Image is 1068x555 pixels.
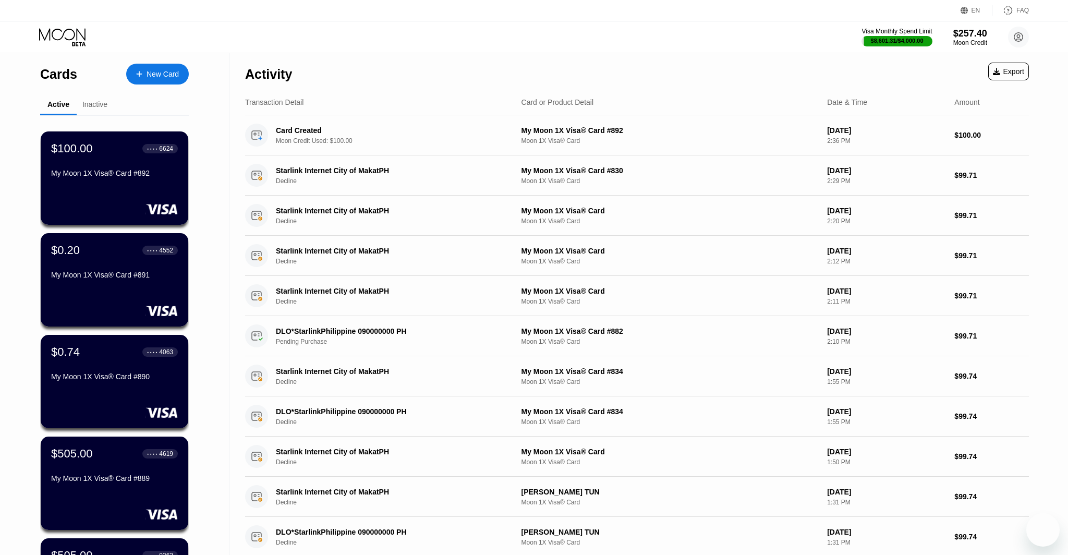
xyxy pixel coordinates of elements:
[276,528,500,536] div: DLO*StarlinkPhilippine 090000000 PH
[276,327,500,335] div: DLO*StarlinkPhilippine 090000000 PH
[276,287,500,295] div: Starlink Internet City of MakatPH
[82,100,107,108] div: Inactive
[276,407,500,416] div: DLO*StarlinkPhilippine 090000000 PH
[827,137,946,144] div: 2:36 PM
[954,98,979,106] div: Amount
[521,459,819,466] div: Moon 1X Visa® Card
[51,142,93,155] div: $100.00
[954,492,1029,501] div: $99.74
[276,338,517,345] div: Pending Purchase
[521,177,819,185] div: Moon 1X Visa® Card
[159,145,173,152] div: 6624
[827,418,946,426] div: 1:55 PM
[276,207,500,215] div: Starlink Internet City of MakatPH
[871,38,924,44] div: $8,601.31 / $4,000.00
[521,98,594,106] div: Card or Product Detail
[954,332,1029,340] div: $99.71
[521,448,819,456] div: My Moon 1X Visa® Card
[521,298,819,305] div: Moon 1X Visa® Card
[159,348,173,356] div: 4063
[245,155,1029,196] div: Starlink Internet City of MakatPHDeclineMy Moon 1X Visa® Card #830Moon 1X Visa® Card[DATE]2:29 PM...
[159,247,173,254] div: 4552
[827,98,867,106] div: Date & Time
[954,452,1029,461] div: $99.74
[827,166,946,175] div: [DATE]
[40,67,77,82] div: Cards
[245,236,1029,276] div: Starlink Internet City of MakatPHDeclineMy Moon 1X Visa® CardMoon 1X Visa® Card[DATE]2:12 PM$99.71
[861,28,932,35] div: Visa Monthly Spend Limit
[827,218,946,225] div: 2:20 PM
[827,126,946,135] div: [DATE]
[953,39,987,46] div: Moon Credit
[827,247,946,255] div: [DATE]
[861,28,932,46] div: Visa Monthly Spend Limit$8,601.31/$4,000.00
[245,115,1029,155] div: Card CreatedMoon Credit Used: $100.00My Moon 1X Visa® Card #892Moon 1X Visa® Card[DATE]2:36 PM$10...
[1016,7,1029,14] div: FAQ
[276,499,517,506] div: Decline
[827,207,946,215] div: [DATE]
[51,169,178,177] div: My Moon 1X Visa® Card #892
[521,378,819,385] div: Moon 1X Visa® Card
[521,367,819,376] div: My Moon 1X Visa® Card #834
[521,126,819,135] div: My Moon 1X Visa® Card #892
[521,287,819,295] div: My Moon 1X Visa® Card
[972,7,980,14] div: EN
[41,233,188,327] div: $0.20● ● ● ●4552My Moon 1X Visa® Card #891
[827,327,946,335] div: [DATE]
[954,131,1029,139] div: $100.00
[954,412,1029,420] div: $99.74
[827,448,946,456] div: [DATE]
[521,218,819,225] div: Moon 1X Visa® Card
[51,372,178,381] div: My Moon 1X Visa® Card #890
[521,327,819,335] div: My Moon 1X Visa® Card #882
[954,251,1029,260] div: $99.71
[953,28,987,46] div: $257.40Moon Credit
[41,335,188,428] div: $0.74● ● ● ●4063My Moon 1X Visa® Card #890
[521,338,819,345] div: Moon 1X Visa® Card
[51,447,93,461] div: $505.00
[245,396,1029,437] div: DLO*StarlinkPhilippine 090000000 PHDeclineMy Moon 1X Visa® Card #834Moon 1X Visa® Card[DATE]1:55 ...
[521,166,819,175] div: My Moon 1X Visa® Card #830
[521,528,819,536] div: [PERSON_NAME] TUN
[521,207,819,215] div: My Moon 1X Visa® Card
[276,247,500,255] div: Starlink Internet City of MakatPH
[276,177,517,185] div: Decline
[827,539,946,546] div: 1:31 PM
[147,249,157,252] div: ● ● ● ●
[827,499,946,506] div: 1:31 PM
[276,137,517,144] div: Moon Credit Used: $100.00
[276,298,517,305] div: Decline
[521,488,819,496] div: [PERSON_NAME] TUN
[47,100,69,108] div: Active
[953,28,987,39] div: $257.40
[245,276,1029,316] div: Starlink Internet City of MakatPHDeclineMy Moon 1X Visa® CardMoon 1X Visa® Card[DATE]2:11 PM$99.71
[245,67,292,82] div: Activity
[51,271,178,279] div: My Moon 1X Visa® Card #891
[521,258,819,265] div: Moon 1X Visa® Card
[126,64,189,85] div: New Card
[827,258,946,265] div: 2:12 PM
[827,287,946,295] div: [DATE]
[276,126,500,135] div: Card Created
[276,448,500,456] div: Starlink Internet City of MakatPH
[827,177,946,185] div: 2:29 PM
[827,407,946,416] div: [DATE]
[41,131,188,225] div: $100.00● ● ● ●6624My Moon 1X Visa® Card #892
[41,437,188,530] div: $505.00● ● ● ●4619My Moon 1X Visa® Card #889
[51,345,80,359] div: $0.74
[521,137,819,144] div: Moon 1X Visa® Card
[276,258,517,265] div: Decline
[276,488,500,496] div: Starlink Internet City of MakatPH
[245,98,304,106] div: Transaction Detail
[521,539,819,546] div: Moon 1X Visa® Card
[827,298,946,305] div: 2:11 PM
[276,367,500,376] div: Starlink Internet City of MakatPH
[276,166,500,175] div: Starlink Internet City of MakatPH
[954,372,1029,380] div: $99.74
[827,528,946,536] div: [DATE]
[276,459,517,466] div: Decline
[147,452,157,455] div: ● ● ● ●
[245,437,1029,477] div: Starlink Internet City of MakatPHDeclineMy Moon 1X Visa® CardMoon 1X Visa® Card[DATE]1:50 PM$99.74
[827,459,946,466] div: 1:50 PM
